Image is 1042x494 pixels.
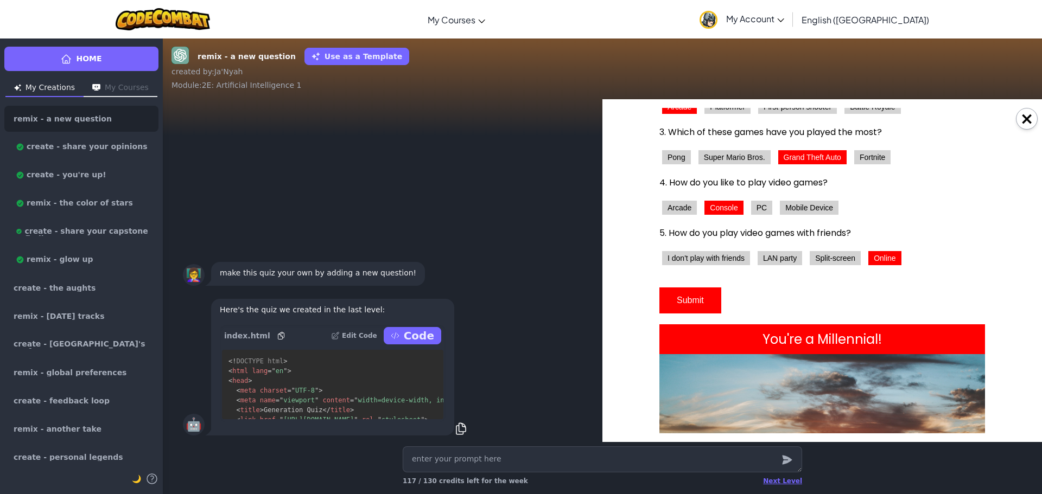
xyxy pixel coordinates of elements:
[358,396,503,404] span: width=device-width, initial-scale=1.0
[252,367,268,375] span: lang
[700,11,717,29] img: avatar
[268,357,283,365] span: html
[260,396,276,404] span: name
[319,387,322,394] span: >
[232,377,248,384] span: head
[354,396,358,404] span: "
[14,84,21,91] img: Icon
[14,143,148,151] span: create - share your opinions
[167,42,236,56] button: Grand Theft Auto
[268,367,271,375] span: =
[14,369,126,376] span: remix - global preferences
[279,396,283,404] span: "
[76,53,101,65] span: Home
[132,474,141,483] span: 🌙
[51,42,80,56] button: Pong
[422,5,491,34] a: My Courses
[403,477,528,485] span: 117 / 130 credits left for the week
[384,327,441,344] button: Code
[4,303,158,329] a: remix - [DATE] tracks
[171,67,243,76] span: created by : Ja'Nyah
[283,396,315,404] span: viewport
[14,284,96,292] span: create - the aughts
[236,416,240,424] span: <
[236,396,240,404] span: <
[404,328,434,343] p: Code
[236,406,240,414] span: <
[171,47,189,64] img: GPT-4
[93,93,132,107] button: Console
[354,416,358,424] span: "
[373,416,377,424] span: =
[84,80,157,97] button: My Courses
[279,416,283,424] span: "
[4,275,158,301] a: create - the aughts
[92,84,100,91] img: Icon
[763,477,802,485] div: Next Level
[260,387,288,394] span: charset
[248,377,252,384] span: >
[51,93,86,107] button: Arcade
[4,247,158,273] a: remix - glow up
[171,80,1033,91] div: Module : 2E: Artificial Intelligence 1
[5,80,84,97] button: My Creations
[140,93,161,107] button: PC
[4,388,158,414] a: create - feedback loop
[4,190,158,216] a: remix - the color of stars
[260,406,264,414] span: >
[14,340,149,349] span: create - [GEOGRAPHIC_DATA]'s preferences
[322,396,350,404] span: content
[287,387,291,394] span: =
[421,416,424,424] span: "
[424,416,428,424] span: >
[14,115,112,123] span: remix - a new question
[382,416,421,424] span: stylesheet
[322,406,330,414] span: </
[132,472,141,485] button: 🌙
[4,134,158,160] a: create - share your opinions
[4,416,158,442] a: remix - another take
[257,143,290,157] button: Online
[240,416,256,424] span: link
[51,143,139,157] button: I don't play with friends
[802,14,929,25] span: English ([GEOGRAPHIC_DATA])
[183,264,205,286] div: 👩‍🏫
[14,397,110,405] span: create - feedback loop
[315,387,319,394] span: "
[295,387,315,394] span: UTF-8
[331,406,350,414] span: title
[260,416,276,424] span: href
[796,5,935,34] a: English ([GEOGRAPHIC_DATA])
[220,303,446,316] p: Here's the quiz we created in the last level:
[236,357,264,365] span: DOCTYPE
[304,48,409,65] button: Use as a Template
[283,357,287,365] span: >
[4,219,158,245] a: create - share your capstone findings
[4,444,158,470] a: create - personal legends
[276,396,279,404] span: =
[48,246,374,463] img: Gaming setup
[198,51,296,62] strong: remix - a new question
[287,367,291,375] span: >
[350,396,354,404] span: =
[14,227,149,236] span: create - share your capstone findings
[147,143,191,157] button: LAN party
[228,377,232,384] span: <
[48,118,374,132] p: 5. How do you play video games with friends?
[224,330,270,341] span: index.html
[1016,108,1038,130] button: Close
[54,222,368,241] div: You're a Millennial!
[236,387,240,394] span: <
[14,425,101,433] span: remix - another take
[87,42,160,56] button: Super Mario Bros.
[228,357,236,365] span: <!
[694,2,790,36] a: My Account
[14,199,133,208] span: remix - the color of stars
[4,162,158,188] a: create - you're up!
[276,367,283,375] span: en
[264,406,322,414] span: Generation Quiz
[14,171,106,179] span: create - you're up!
[14,453,123,461] span: create - personal legends
[240,406,260,414] span: title
[342,331,377,340] p: Edit Code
